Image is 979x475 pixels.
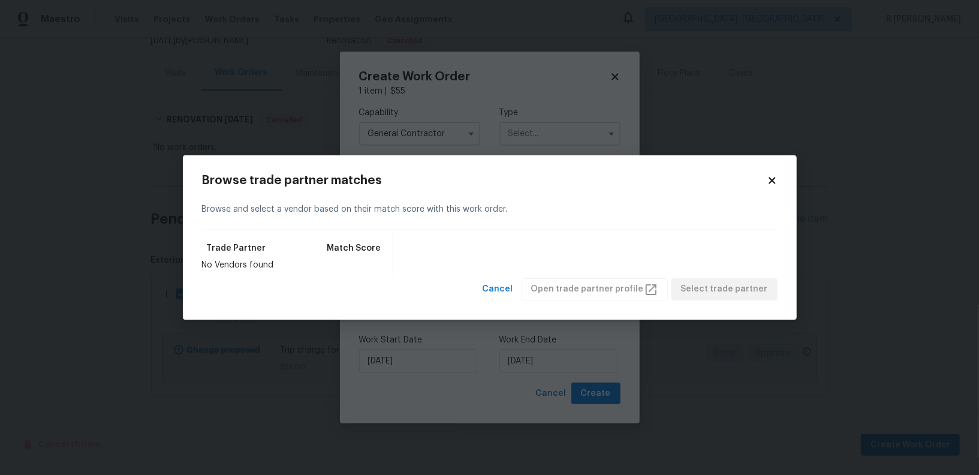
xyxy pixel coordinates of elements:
span: Trade Partner [207,242,266,254]
div: No Vendors found [202,259,386,271]
span: Cancel [483,282,513,297]
div: Browse and select a vendor based on their match score with this work order. [202,189,778,230]
span: Match Score [327,242,381,254]
button: Cancel [478,278,518,300]
h2: Browse trade partner matches [202,175,767,187]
